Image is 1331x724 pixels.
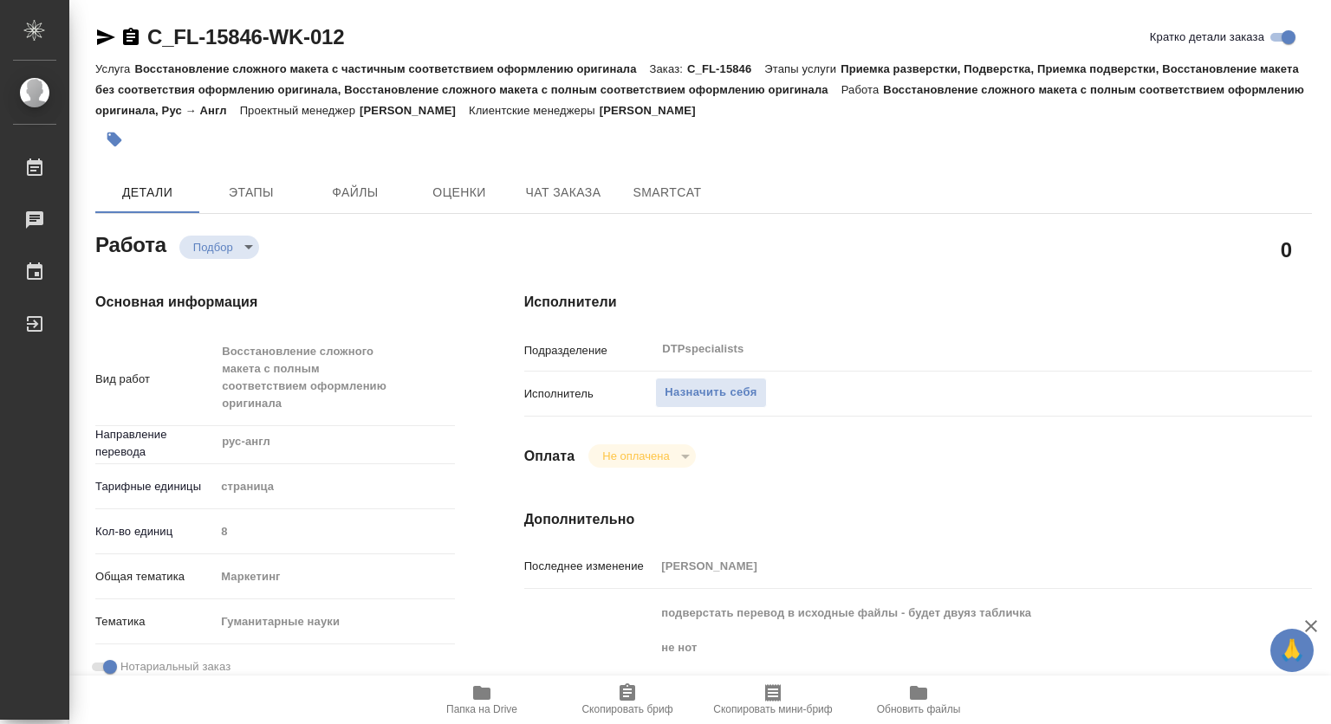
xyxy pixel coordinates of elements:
p: Приемка разверстки, Подверстка, Приемка подверстки, Восстановление макета без соответствия оформл... [95,62,1299,96]
p: Вид работ [95,371,215,388]
span: Этапы [210,182,293,204]
p: C_FL-15846 [687,62,764,75]
button: Скопировать ссылку для ЯМессенджера [95,27,116,48]
span: Нотариальный заказ [120,658,230,676]
div: Маркетинг [215,562,454,591]
button: Скопировать ссылку [120,27,141,48]
div: Гуманитарные науки [215,607,454,637]
p: Восстановление сложного макета с частичным соответствием оформлению оригинала [134,62,649,75]
span: Оценки [418,182,501,204]
p: Направление перевода [95,426,215,461]
p: Тарифные единицы [95,478,215,495]
h4: Основная информация [95,292,455,313]
p: Клиентские менеджеры [469,104,600,117]
div: Подбор [588,444,695,468]
button: Добавить тэг [95,120,133,158]
button: 🙏 [1270,629,1314,672]
span: 🙏 [1277,632,1307,669]
span: Скопировать бриф [581,703,672,715]
button: Скопировать бриф [555,676,700,724]
div: Подбор [179,236,259,259]
input: Пустое поле [215,519,454,544]
p: Проектный менеджер [240,104,360,117]
button: Обновить файлы [846,676,991,724]
p: Общая тематика [95,568,215,585]
span: Детали [106,182,189,204]
h2: Работа [95,228,166,259]
span: Папка на Drive [446,703,517,715]
span: Обновить файлы [877,703,961,715]
span: Назначить себя [665,383,756,403]
span: Файлы [314,182,397,204]
button: Папка на Drive [409,676,555,724]
p: Услуга [95,62,134,75]
p: Последнее изменение [524,558,656,575]
input: Пустое поле [655,553,1246,579]
p: Тематика [95,613,215,630]
button: Не оплачена [597,449,674,463]
button: Назначить себя [655,378,766,408]
span: Чат заказа [522,182,605,204]
span: Кратко детали заказа [1150,29,1264,46]
p: Подразделение [524,342,656,359]
p: Исполнитель [524,385,656,403]
p: Заказ: [650,62,687,75]
p: Кол-во единиц [95,523,215,540]
p: [PERSON_NAME] [360,104,469,117]
p: Этапы услуги [764,62,841,75]
p: [PERSON_NAME] [600,104,709,117]
h4: Оплата [524,446,575,467]
h4: Дополнительно [524,509,1312,530]
div: страница [215,472,454,501]
button: Подбор [188,240,238,255]
h4: Исполнители [524,292,1312,313]
span: Скопировать мини-бриф [713,703,832,715]
p: Работа [841,83,884,96]
button: Скопировать мини-бриф [700,676,846,724]
h2: 0 [1281,235,1292,264]
span: SmartCat [626,182,709,204]
a: C_FL-15846-WK-012 [147,25,344,48]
